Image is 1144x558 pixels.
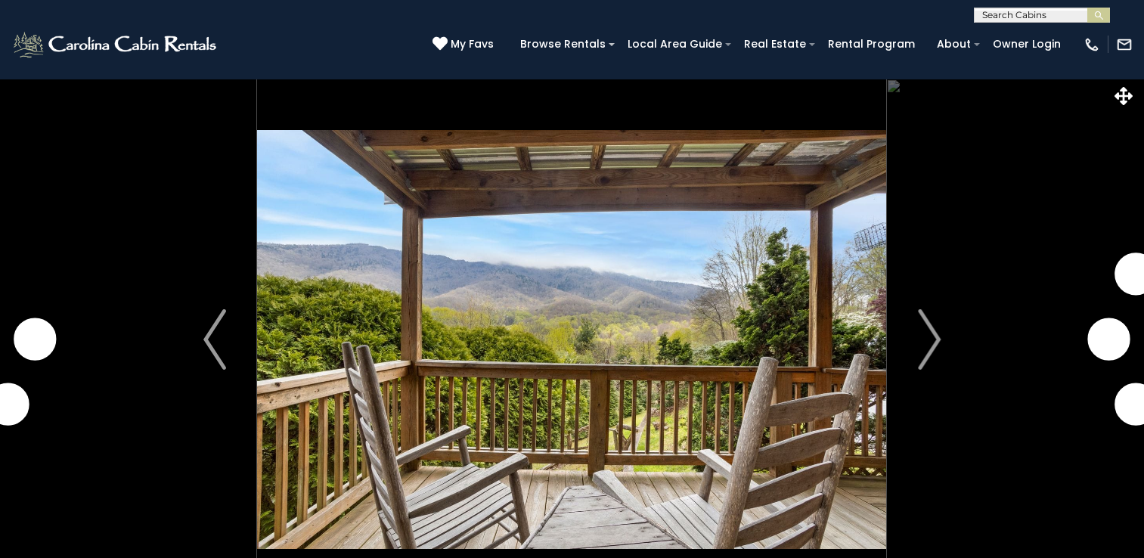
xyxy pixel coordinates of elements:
[432,36,498,53] a: My Favs
[1116,36,1133,53] img: mail-regular-white.png
[736,33,814,56] a: Real Estate
[451,36,494,52] span: My Favs
[1084,36,1100,53] img: phone-regular-white.png
[820,33,922,56] a: Rental Program
[203,309,226,370] img: arrow
[11,29,221,60] img: White-1-2.png
[513,33,613,56] a: Browse Rentals
[620,33,730,56] a: Local Area Guide
[985,33,1068,56] a: Owner Login
[918,309,941,370] img: arrow
[929,33,978,56] a: About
